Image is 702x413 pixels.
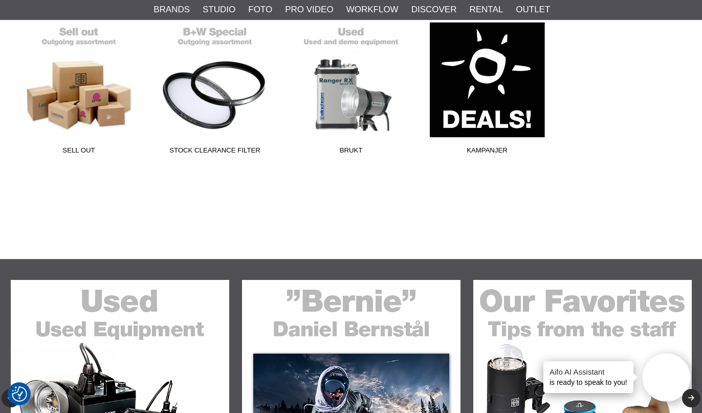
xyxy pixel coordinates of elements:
[346,3,399,16] a: Workflow
[283,145,419,159] span: Brukt
[411,3,457,16] a: Discover
[543,361,633,393] div: is ready to speak to you!
[12,385,27,403] button: Samtykkepreferanser
[11,145,147,159] span: Sell Out
[419,145,555,159] span: Kampanjer
[682,389,700,407] button: Next
[147,145,283,159] span: Stock Clearance Filter
[419,21,555,159] a: Kampanjer
[283,21,419,159] a: Brukt
[248,3,272,16] a: Foto
[285,3,333,16] a: Pro Video
[203,3,235,16] a: Studio
[12,386,27,402] img: Revisit consent button
[550,366,627,377] h4: Aifo AI Assistant
[2,389,20,407] button: Previous
[153,3,190,16] a: Brands
[147,21,283,159] a: Stock Clearance Filter
[516,3,550,16] a: Outlet
[469,3,503,16] a: Rental
[11,21,147,159] a: Sell Out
